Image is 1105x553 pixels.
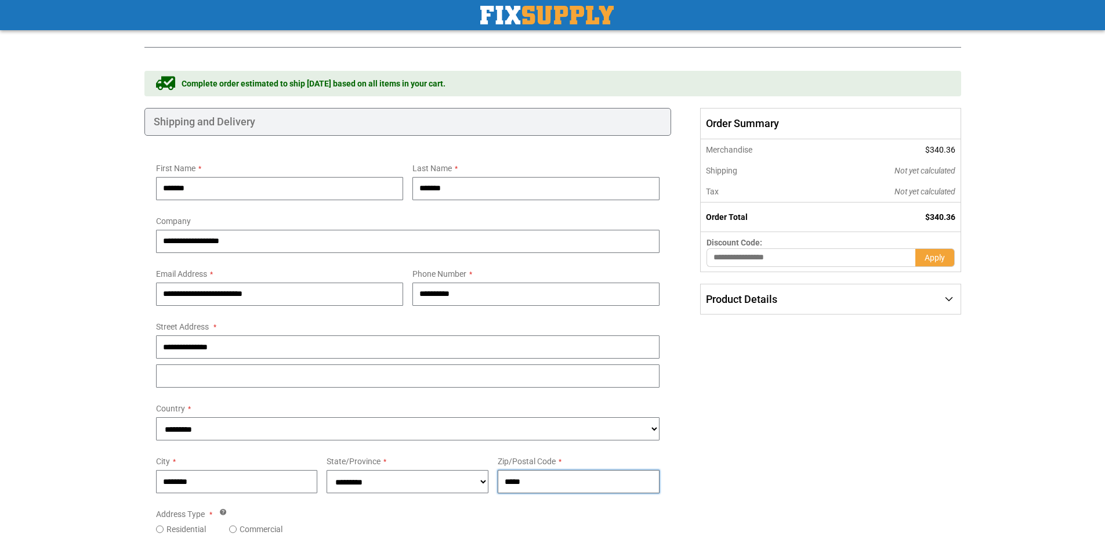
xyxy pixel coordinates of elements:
span: $340.36 [925,212,955,222]
th: Tax [701,181,816,203]
span: Apply [925,253,945,262]
span: City [156,457,170,466]
button: Apply [915,248,955,267]
span: Product Details [706,293,777,305]
a: store logo [480,6,614,24]
span: First Name [156,164,195,173]
th: Merchandise [701,139,816,160]
span: Phone Number [412,269,466,279]
span: Zip/Postal Code [498,457,556,466]
img: Fix Industrial Supply [480,6,614,24]
div: Shipping and Delivery [144,108,672,136]
span: Company [156,216,191,226]
span: Address Type [156,509,205,519]
span: Street Address [156,322,209,331]
label: Residential [166,523,206,535]
span: Shipping [706,166,737,175]
span: State/Province [327,457,381,466]
span: Order Summary [700,108,961,139]
h1: Check Out [144,10,961,35]
span: Not yet calculated [894,187,955,196]
span: Last Name [412,164,452,173]
span: Country [156,404,185,413]
span: Email Address [156,269,207,279]
span: $340.36 [925,145,955,154]
span: Not yet calculated [894,166,955,175]
span: Complete order estimated to ship [DATE] based on all items in your cart. [182,78,445,89]
strong: Order Total [706,212,748,222]
label: Commercial [240,523,282,535]
span: Discount Code: [707,238,762,247]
